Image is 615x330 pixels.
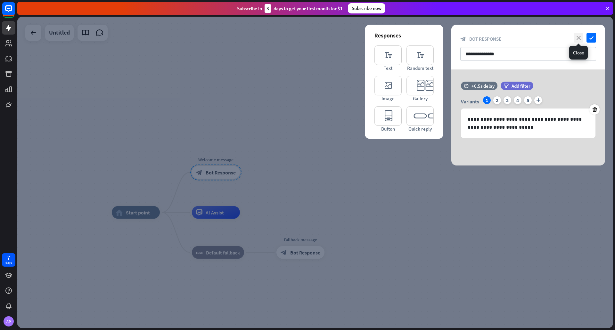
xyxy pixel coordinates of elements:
span: Variants [461,98,479,105]
div: 4 [514,96,521,104]
i: block_bot_response [460,36,466,42]
i: filter [504,84,509,88]
div: days [5,261,12,265]
div: 7 [7,255,10,261]
i: check [586,33,596,43]
div: AP [4,316,14,326]
div: 3 [265,4,271,13]
i: close [574,33,583,43]
button: Open LiveChat chat widget [5,3,24,22]
div: Subscribe now [348,3,385,13]
div: 1 [483,96,491,104]
i: time [464,84,469,88]
span: Bot Response [469,36,501,42]
div: 3 [504,96,511,104]
div: +0.5s delay [471,83,495,89]
div: 5 [524,96,532,104]
div: 2 [493,96,501,104]
a: 7 days [2,253,15,267]
i: plus [534,96,542,104]
span: Add filter [512,83,530,89]
div: Subscribe in days to get your first month for $1 [237,4,343,13]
